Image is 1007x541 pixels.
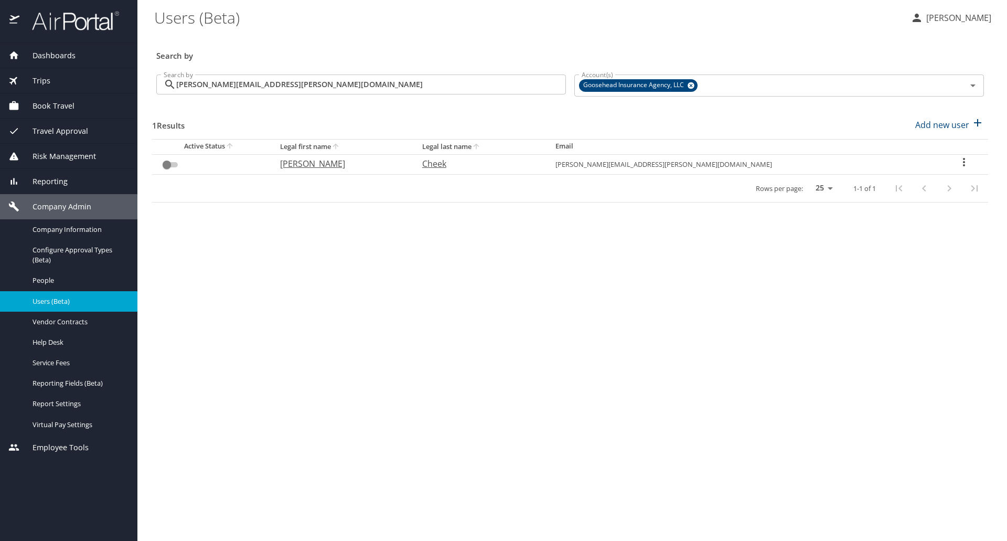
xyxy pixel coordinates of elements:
[414,139,547,154] th: Legal last name
[33,358,125,368] span: Service Fees
[152,139,988,203] table: User Search Table
[19,125,88,137] span: Travel Approval
[225,142,235,152] button: sort
[33,225,125,235] span: Company Information
[19,151,96,162] span: Risk Management
[9,10,20,31] img: icon-airportal.png
[547,139,939,154] th: Email
[853,185,876,192] p: 1-1 of 1
[176,75,566,94] input: Search by name or email
[547,154,939,174] td: [PERSON_NAME][EMAIL_ADDRESS][PERSON_NAME][DOMAIN_NAME]
[756,185,803,192] p: Rows per page:
[422,157,534,170] p: Cheek
[19,176,68,187] span: Reporting
[579,79,698,92] div: Goosehead Insurance Agency, LLC
[966,78,980,93] button: Open
[915,119,969,131] p: Add new user
[33,275,125,285] span: People
[331,142,341,152] button: sort
[472,142,482,152] button: sort
[33,317,125,327] span: Vendor Contracts
[33,296,125,306] span: Users (Beta)
[272,139,414,154] th: Legal first name
[20,10,119,31] img: airportal-logo.png
[19,442,89,453] span: Employee Tools
[33,399,125,409] span: Report Settings
[923,12,991,24] p: [PERSON_NAME]
[152,139,272,154] th: Active Status
[19,50,76,61] span: Dashboards
[33,245,125,265] span: Configure Approval Types (Beta)
[807,181,837,196] select: rows per page
[911,113,988,136] button: Add new user
[906,8,995,27] button: [PERSON_NAME]
[33,378,125,388] span: Reporting Fields (Beta)
[154,1,902,34] h1: Users (Beta)
[19,75,50,87] span: Trips
[156,44,984,62] h3: Search by
[33,337,125,347] span: Help Desk
[33,420,125,430] span: Virtual Pay Settings
[579,80,690,91] span: Goosehead Insurance Agency, LLC
[19,201,91,213] span: Company Admin
[19,100,74,112] span: Book Travel
[152,113,185,132] h3: 1 Results
[280,157,401,170] p: [PERSON_NAME]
